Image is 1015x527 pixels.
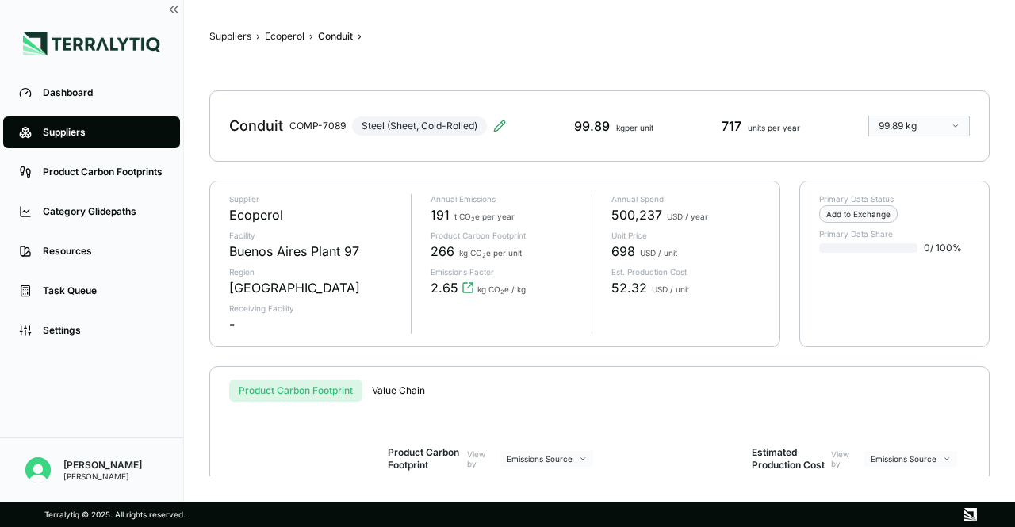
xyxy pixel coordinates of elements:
[43,285,164,297] div: Task Queue
[25,457,51,483] img: Mridul Gupta
[43,205,164,218] div: Category Glidepaths
[611,242,635,261] span: 698
[309,30,313,43] span: ›
[611,231,760,240] p: Unit Price
[229,278,360,297] div: [GEOGRAPHIC_DATA]
[43,324,164,337] div: Settings
[229,315,235,334] div: -
[454,212,515,221] span: t CO e per year
[229,304,398,313] p: Receiving Facility
[819,205,898,223] div: Add to Exchange
[209,30,251,43] button: Suppliers
[482,252,486,259] sub: 2
[459,248,522,258] span: kg CO e per unit
[574,116,653,136] div: 99.89
[640,248,677,258] span: USD / unit
[19,451,57,489] button: Open user button
[318,30,353,43] div: Conduit
[229,205,283,224] div: Ecoperol
[477,285,526,294] span: kg CO e / kg
[229,231,398,240] p: Facility
[864,451,957,467] button: Emissions Source
[43,126,164,139] div: Suppliers
[358,30,362,43] span: ›
[229,267,398,277] p: Region
[229,194,398,204] p: Supplier
[652,285,689,294] span: USD / unit
[63,459,142,472] div: [PERSON_NAME]
[43,86,164,99] div: Dashboard
[467,449,494,468] label: View by
[362,380,435,402] button: Value Chain
[229,242,359,261] div: Buenos Aires Plant 97
[43,245,164,258] div: Resources
[431,205,450,224] span: 191
[229,116,283,136] div: Conduit
[388,446,461,472] h2: Product Carbon Footprint
[611,278,647,297] span: 52.32
[431,194,580,204] p: Annual Emissions
[611,205,662,224] span: 500,237
[819,194,970,204] p: Primary Data Status
[471,216,475,223] sub: 2
[500,288,504,296] sub: 2
[431,267,580,277] p: Emissions Factor
[431,231,580,240] p: Product Carbon Footprint
[752,446,825,472] h2: Estimated Production Cost
[431,242,454,261] span: 266
[722,116,800,136] div: 717
[819,229,970,239] p: Primary Data Share
[831,449,858,468] label: View by
[23,32,160,55] img: Logo
[924,242,962,254] span: 0 / 100 %
[43,166,164,178] div: Product Carbon Footprints
[868,116,970,136] button: 99.89 kg
[265,30,304,43] button: Ecoperol
[63,472,142,481] div: [PERSON_NAME]
[229,380,362,402] button: Product Carbon Footprint
[229,380,970,402] div: s
[667,212,708,221] span: USD / year
[256,30,260,43] span: ›
[289,120,346,132] div: COMP-7089
[500,451,593,467] button: Emissions Source
[616,123,653,132] span: kg per unit
[611,194,760,204] p: Annual Spend
[462,281,474,294] svg: View audit trail
[611,267,760,277] p: Est. Production Cost
[748,123,800,132] span: units per year
[431,278,458,297] span: 2.65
